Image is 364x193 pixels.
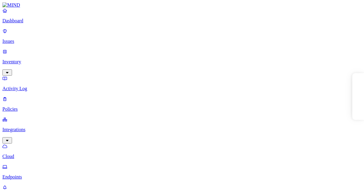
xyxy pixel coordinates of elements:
[2,86,362,91] p: Activity Log
[2,76,362,91] a: Activity Log
[2,28,362,44] a: Issues
[2,39,362,44] p: Issues
[2,49,362,75] a: Inventory
[2,2,20,8] img: MIND
[2,8,362,24] a: Dashboard
[2,2,362,8] a: MIND
[2,127,362,132] p: Integrations
[2,117,362,143] a: Integrations
[2,164,362,180] a: Endpoints
[2,18,362,24] p: Dashboard
[2,59,362,65] p: Inventory
[2,106,362,112] p: Policies
[2,154,362,159] p: Cloud
[2,144,362,159] a: Cloud
[2,96,362,112] a: Policies
[2,174,362,180] p: Endpoints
